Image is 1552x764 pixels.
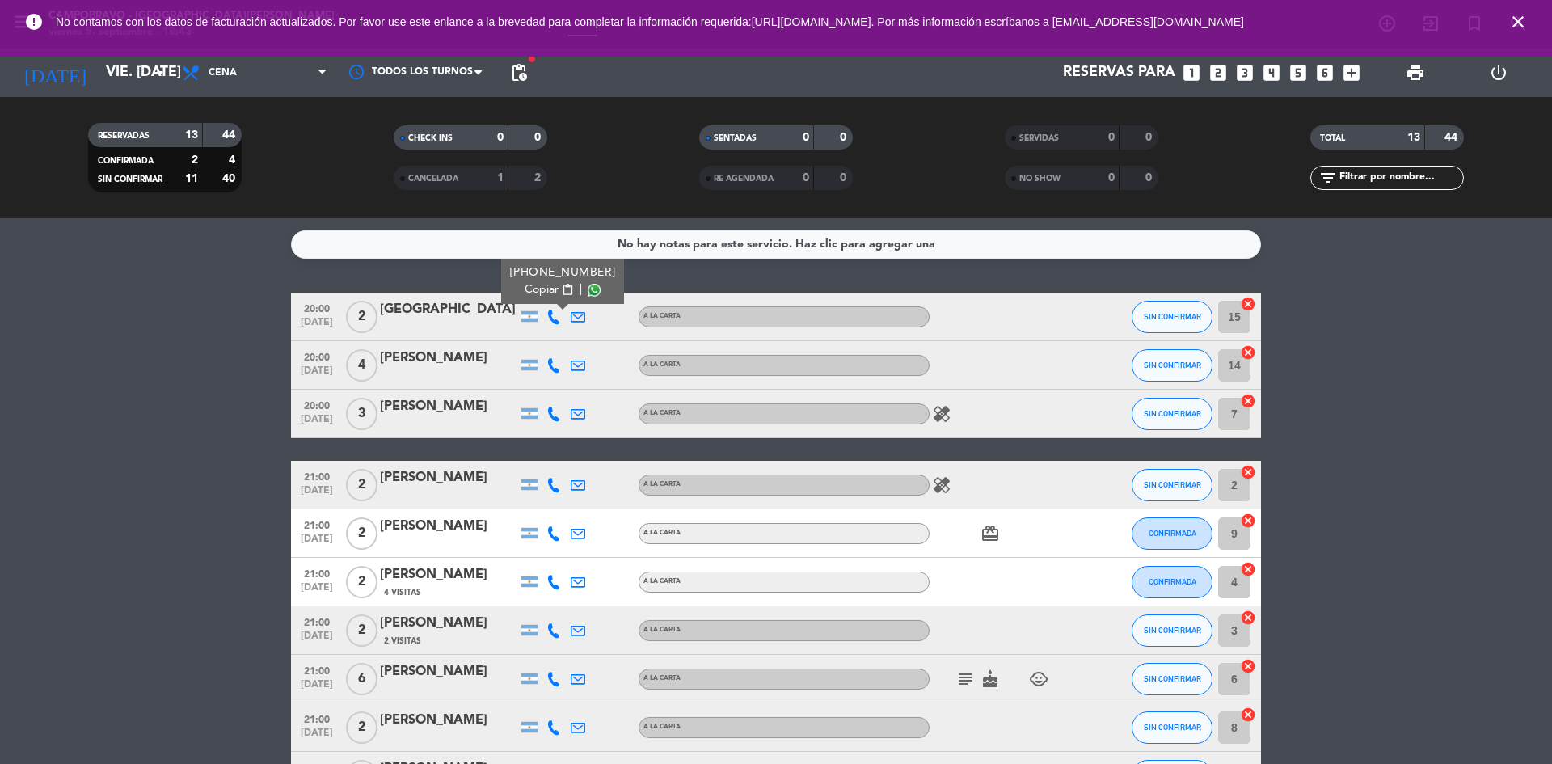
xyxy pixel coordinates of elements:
span: [DATE] [297,582,337,601]
span: SIN CONFIRMAR [1144,480,1201,489]
div: [PERSON_NAME] [380,564,517,585]
span: CONFIRMADA [98,157,154,165]
span: SIN CONFIRMAR [1144,674,1201,683]
strong: 0 [534,132,544,143]
strong: 11 [185,173,198,184]
i: cancel [1240,464,1256,480]
span: 2 [346,711,377,744]
i: [DATE] [12,55,98,91]
strong: 0 [1108,172,1115,184]
strong: 40 [222,173,238,184]
strong: 13 [185,129,198,141]
span: 21:00 [297,515,337,534]
span: 2 Visitas [384,635,421,648]
span: [DATE] [297,365,337,384]
span: SIN CONFIRMAR [1144,723,1201,732]
i: cancel [1240,658,1256,674]
i: cancel [1240,707,1256,723]
span: 21:00 [297,709,337,728]
span: pending_actions [509,63,529,82]
div: [PHONE_NUMBER] [510,264,616,281]
span: 4 Visitas [384,586,421,599]
strong: 44 [222,129,238,141]
i: power_settings_new [1489,63,1508,82]
span: A LA CARTA [643,675,681,682]
i: cancel [1240,344,1256,361]
span: 2 [346,614,377,647]
span: Reservas para [1063,65,1175,81]
div: [PERSON_NAME] [380,396,517,417]
span: [DATE] [297,485,337,504]
span: 2 [346,301,377,333]
strong: 0 [1145,172,1155,184]
span: content_paste [562,284,574,296]
button: SIN CONFIRMAR [1132,469,1212,501]
i: looks_6 [1314,62,1335,83]
span: 21:00 [297,564,337,582]
button: CONFIRMADA [1132,566,1212,598]
button: SIN CONFIRMAR [1132,398,1212,430]
button: SIN CONFIRMAR [1132,301,1212,333]
strong: 4 [229,154,238,166]
i: looks_5 [1288,62,1309,83]
i: add_box [1341,62,1362,83]
span: A LA CARTA [643,313,681,319]
strong: 1 [497,172,504,184]
span: SENTADAS [714,134,757,142]
span: A LA CARTA [643,410,681,416]
i: filter_list [1318,168,1338,188]
strong: 44 [1444,132,1461,143]
a: . Por más información escríbanos a [EMAIL_ADDRESS][DOMAIN_NAME] [871,15,1244,28]
strong: 2 [192,154,198,166]
span: print [1406,63,1425,82]
span: 20:00 [297,347,337,365]
span: A LA CARTA [643,530,681,536]
i: close [1508,12,1528,32]
span: NO SHOW [1019,175,1061,183]
i: child_care [1029,669,1048,689]
strong: 0 [840,132,850,143]
span: SIN CONFIRMAR [1144,626,1201,635]
span: [DATE] [297,317,337,336]
span: Copiar [525,281,559,298]
button: SIN CONFIRMAR [1132,614,1212,647]
div: [PERSON_NAME] [380,348,517,369]
span: SERVIDAS [1019,134,1059,142]
span: A LA CARTA [643,724,681,730]
div: [PERSON_NAME] [380,516,517,537]
i: arrow_drop_down [150,63,170,82]
i: looks_two [1208,62,1229,83]
div: [PERSON_NAME] [380,710,517,731]
button: SIN CONFIRMAR [1132,349,1212,382]
div: [PERSON_NAME] [380,661,517,682]
span: SIN CONFIRMAR [98,175,162,184]
button: SIN CONFIRMAR [1132,711,1212,744]
span: RESERVADAS [98,132,150,140]
a: [URL][DOMAIN_NAME] [752,15,871,28]
span: A LA CARTA [643,578,681,585]
span: 2 [346,566,377,598]
span: 2 [346,517,377,550]
i: subject [956,669,976,689]
span: SIN CONFIRMAR [1144,361,1201,369]
i: cancel [1240,561,1256,577]
span: | [580,281,583,298]
i: cancel [1240,610,1256,626]
strong: 0 [1145,132,1155,143]
strong: 0 [803,132,809,143]
span: 20:00 [297,298,337,317]
i: looks_one [1181,62,1202,83]
span: [DATE] [297,631,337,649]
span: CONFIRMADA [1149,577,1196,586]
span: SIN CONFIRMAR [1144,312,1201,321]
span: CHECK INS [408,134,453,142]
strong: 2 [534,172,544,184]
span: CONFIRMADA [1149,529,1196,538]
i: healing [932,475,951,495]
span: 21:00 [297,661,337,679]
div: LOG OUT [1457,49,1540,97]
span: [DATE] [297,414,337,433]
div: [GEOGRAPHIC_DATA] [380,299,517,320]
button: Copiarcontent_paste [525,281,574,298]
button: SIN CONFIRMAR [1132,663,1212,695]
